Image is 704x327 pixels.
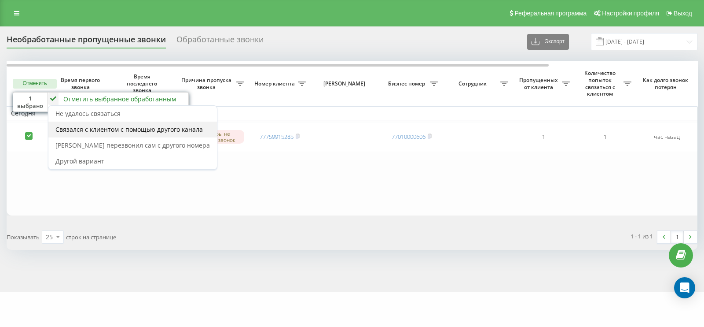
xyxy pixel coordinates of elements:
td: 1 [574,122,636,152]
a: 1 [671,231,684,243]
button: Экспорт [527,34,569,50]
span: Реферальная программа [514,10,587,17]
div: Обработанные звонки [176,35,264,48]
span: Выход [674,10,692,17]
span: Не удалось связаться [55,109,121,118]
span: Показывать [7,233,40,241]
span: [PERSON_NAME] [318,80,373,87]
a: 77010000606 [392,133,425,141]
span: Настройки профиля [602,10,659,17]
span: Время последнего звонка [119,73,167,94]
span: Время первого звонка [58,77,105,90]
div: 1 выбрано [13,93,48,112]
div: Отметить выбранное обработанным [63,95,176,103]
span: Пропущенных от клиента [517,77,562,90]
div: 25 [46,233,53,242]
span: строк на странице [66,233,116,241]
span: Причина пропуска звонка [178,77,236,90]
span: Как долго звонок потерян [643,77,690,90]
div: Open Intercom Messenger [674,277,695,298]
span: [PERSON_NAME] перезвонил сам с другого номера [55,141,210,149]
button: Отменить [13,79,57,89]
span: Другой вариант [55,157,104,165]
span: Связался с клиентом с помощью другого канала [55,125,203,134]
span: Номер клиента [253,80,298,87]
span: Сотрудник [447,80,500,87]
div: Необработанные пропущенные звонки [7,35,166,48]
td: час назад [636,122,697,152]
td: 1 [513,122,574,152]
span: Количество попыток связаться с клиентом [579,70,623,97]
span: Бизнес номер [385,80,430,87]
a: 77759915285 [260,133,293,141]
div: 1 - 1 из 1 [631,232,653,241]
